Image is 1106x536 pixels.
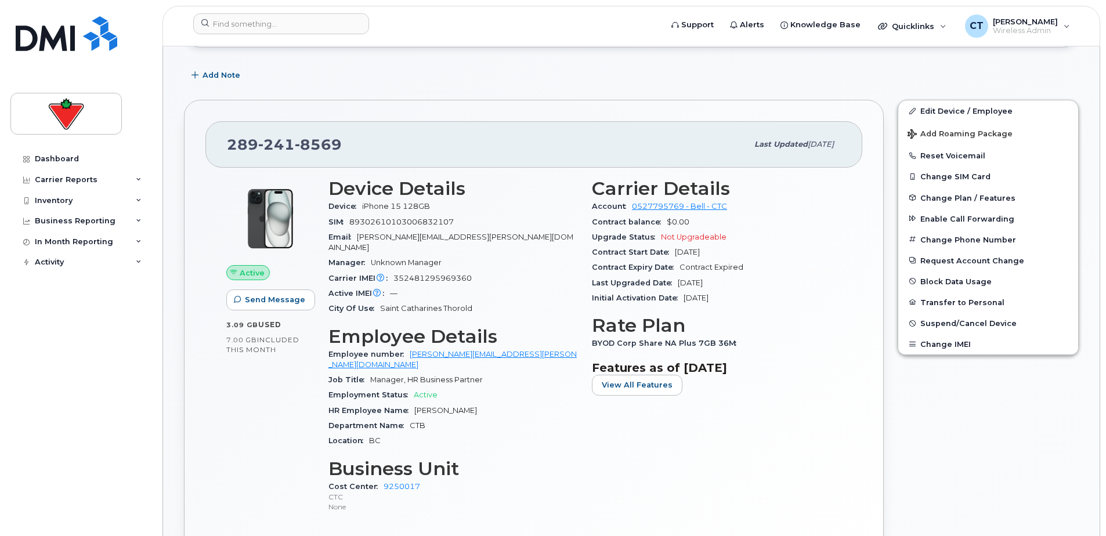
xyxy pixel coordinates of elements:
button: Block Data Usage [898,271,1078,292]
span: Active IMEI [328,289,390,298]
span: View All Features [602,379,673,390]
a: 0527795769 - Bell - CTC [632,202,727,211]
h3: Carrier Details [592,178,841,199]
span: CTB [410,421,425,430]
a: Knowledge Base [772,13,869,37]
a: 9250017 [384,482,420,491]
span: Employment Status [328,390,414,399]
button: Change SIM Card [898,166,1078,187]
span: Alerts [740,19,764,31]
button: Request Account Change [898,250,1078,271]
span: Add Roaming Package [908,129,1013,140]
span: $0.00 [667,218,689,226]
span: 7.00 GB [226,336,257,344]
div: Chad Tardif [957,15,1078,38]
p: CTC [328,492,578,502]
span: Contract Expired [679,263,743,271]
span: Suspend/Cancel Device [920,319,1017,328]
span: Contract balance [592,218,667,226]
button: Add Note [184,65,250,86]
span: Device [328,202,362,211]
span: Saint Catharines Thorold [380,304,472,313]
span: Manager [328,258,371,267]
span: Contract Start Date [592,248,675,256]
button: Change Phone Number [898,229,1078,250]
div: Quicklinks [870,15,955,38]
a: Alerts [722,13,772,37]
button: Send Message [226,289,315,310]
span: BC [369,436,381,445]
h3: Features as of [DATE] [592,361,841,375]
span: Carrier IMEI [328,274,393,283]
span: Add Note [203,70,240,81]
span: included this month [226,335,299,354]
a: Support [663,13,722,37]
span: Contract Expiry Date [592,263,679,271]
button: Transfer to Personal [898,292,1078,313]
span: 3.09 GB [226,321,258,329]
span: Support [681,19,714,31]
span: Wireless Admin [993,26,1058,35]
h3: Device Details [328,178,578,199]
span: [PERSON_NAME][EMAIL_ADDRESS][PERSON_NAME][DOMAIN_NAME] [328,233,573,252]
button: Suspend/Cancel Device [898,313,1078,334]
span: Account [592,202,632,211]
button: Change IMEI [898,334,1078,354]
span: 289 [227,136,342,153]
span: [PERSON_NAME] [993,17,1058,26]
button: View All Features [592,375,682,396]
input: Find something... [193,13,369,34]
span: Not Upgradeable [661,233,727,241]
span: 352481295969360 [393,274,472,283]
span: HR Employee Name [328,406,414,415]
span: SIM [328,218,349,226]
span: 8569 [295,136,342,153]
span: Last Upgraded Date [592,278,678,287]
span: Knowledge Base [790,19,861,31]
span: Initial Activation Date [592,294,684,302]
span: Active [414,390,438,399]
span: Quicklinks [892,21,934,31]
span: Cost Center [328,482,384,491]
span: Last updated [754,140,808,149]
span: Department Name [328,421,410,430]
span: used [258,320,281,329]
img: iPhone_15_Black.png [236,184,305,253]
span: — [390,289,397,298]
span: Active [240,267,265,278]
span: [PERSON_NAME] [414,406,477,415]
span: Change Plan / Features [920,193,1015,202]
h3: Business Unit [328,458,578,479]
span: Unknown Manager [371,258,442,267]
h3: Employee Details [328,326,578,347]
span: Email [328,233,357,241]
span: Employee number [328,350,410,358]
span: iPhone 15 128GB [362,202,430,211]
button: Change Plan / Features [898,187,1078,208]
a: [PERSON_NAME][EMAIL_ADDRESS][PERSON_NAME][DOMAIN_NAME] [328,350,577,369]
span: CT [970,19,984,33]
h3: Rate Plan [592,315,841,336]
button: Enable Call Forwarding [898,208,1078,229]
span: [DATE] [678,278,703,287]
span: [DATE] [808,140,834,149]
span: 89302610103006832107 [349,218,454,226]
p: None [328,502,578,512]
span: Location [328,436,369,445]
span: Upgrade Status [592,233,661,241]
span: Job Title [328,375,370,384]
span: [DATE] [675,248,700,256]
span: City Of Use [328,304,380,313]
span: Manager, HR Business Partner [370,375,483,384]
span: Send Message [245,294,305,305]
span: 241 [258,136,295,153]
button: Reset Voicemail [898,145,1078,166]
span: [DATE] [684,294,709,302]
span: Enable Call Forwarding [920,214,1014,223]
span: BYOD Corp Share NA Plus 7GB 36M [592,339,742,347]
button: Add Roaming Package [898,121,1078,145]
a: Edit Device / Employee [898,100,1078,121]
